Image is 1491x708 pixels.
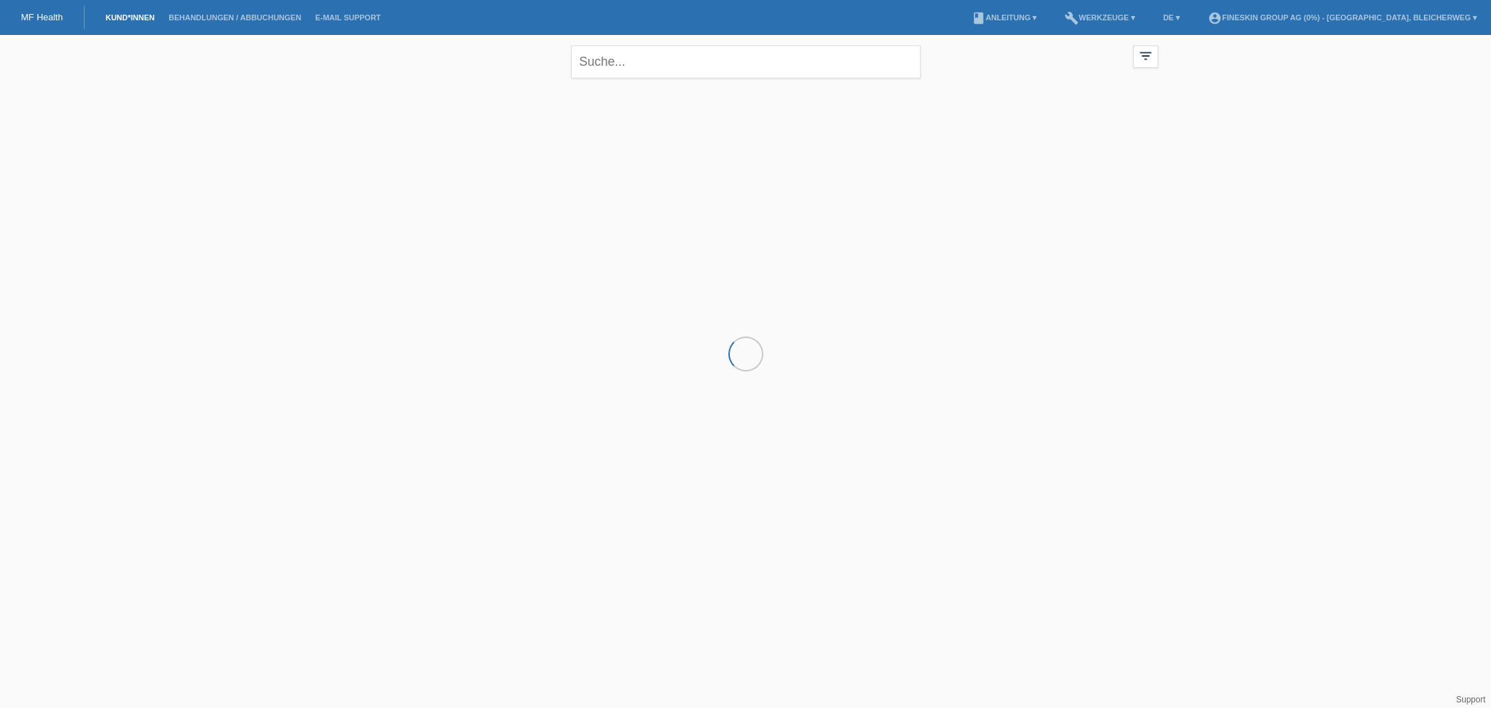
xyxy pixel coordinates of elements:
[1138,48,1153,64] i: filter_list
[1201,13,1484,22] a: account_circleFineSkin Group AG (0%) - [GEOGRAPHIC_DATA], Bleicherweg ▾
[99,13,161,22] a: Kund*innen
[972,11,986,25] i: book
[1208,11,1222,25] i: account_circle
[21,12,63,22] a: MF Health
[1065,11,1079,25] i: build
[308,13,388,22] a: E-Mail Support
[1058,13,1142,22] a: buildWerkzeuge ▾
[571,45,921,78] input: Suche...
[161,13,308,22] a: Behandlungen / Abbuchungen
[965,13,1044,22] a: bookAnleitung ▾
[1456,695,1485,705] a: Support
[1156,13,1187,22] a: DE ▾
